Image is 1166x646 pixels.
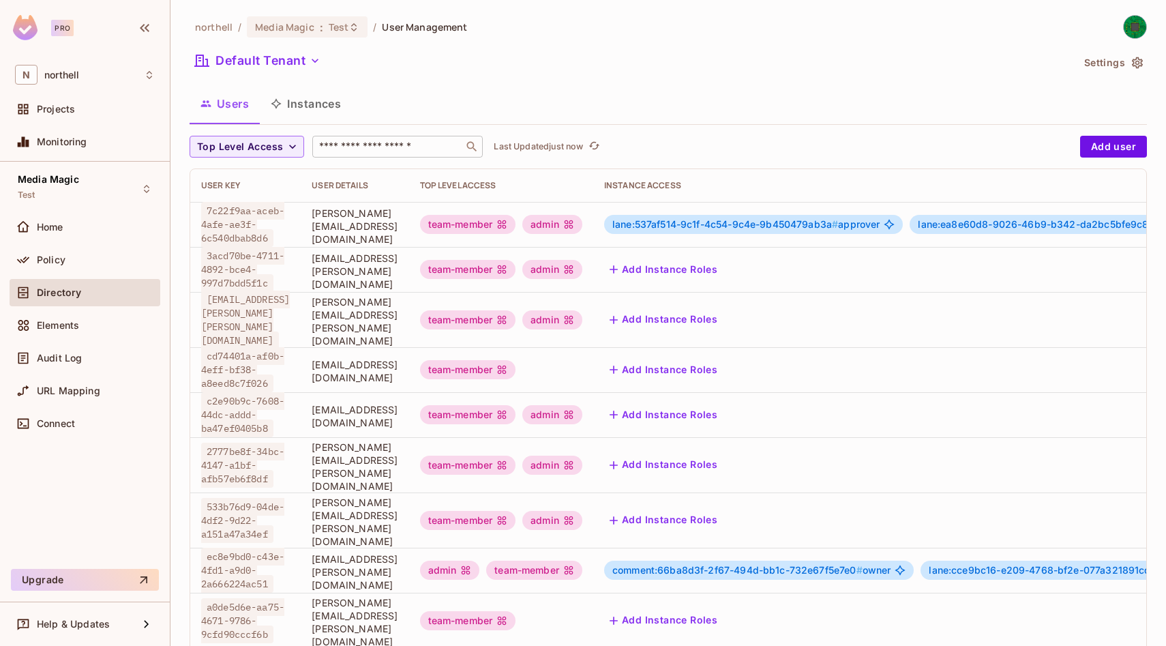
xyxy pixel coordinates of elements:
[312,295,398,347] span: [PERSON_NAME][EMAIL_ADDRESS][PERSON_NAME][DOMAIN_NAME]
[319,22,324,33] span: :
[612,218,838,230] span: lane:537af514-9c1f-4c54-9c4e-9b450479ab3a
[522,405,582,424] div: admin
[312,441,398,493] span: [PERSON_NAME][EMAIL_ADDRESS][PERSON_NAME][DOMAIN_NAME]
[494,141,583,152] p: Last Updated just now
[201,548,284,593] span: ec8e9bd0-c43e-4fd1-a9d0-2a666224ac51
[197,138,283,156] span: Top Level Access
[201,347,284,392] span: cd74401a-af0b-4eff-bf38-a8eed8c7f026
[583,138,602,155] span: Click to refresh data
[260,87,352,121] button: Instances
[201,247,284,292] span: 3acd70be-4711-4892-bce4-997d7bdd5f1c
[238,20,241,33] li: /
[588,140,600,153] span: refresh
[195,20,233,33] span: the active workspace
[604,404,723,426] button: Add Instance Roles
[373,20,376,33] li: /
[37,222,63,233] span: Home
[522,215,582,234] div: admin
[382,20,467,33] span: User Management
[420,180,582,191] div: Top Level Access
[201,598,284,643] span: a0de5d6e-aa75-4671-9786-9cfd90cccf6b
[604,510,723,531] button: Add Instance Roles
[832,218,838,230] span: #
[312,553,398,591] span: [EMAIL_ADDRESS][PERSON_NAME][DOMAIN_NAME]
[522,456,582,475] div: admin
[201,443,284,488] span: 2777be8f-34bc-4147-a1bf-afb57eb6f8df
[37,385,100,396] span: URL Mapping
[612,565,891,576] span: owner
[856,564,863,576] span: #
[604,359,723,381] button: Add Instance Roles
[312,358,398,384] span: [EMAIL_ADDRESS][DOMAIN_NAME]
[420,561,480,580] div: admin
[37,353,82,364] span: Audit Log
[13,15,38,40] img: SReyMgAAAABJRU5ErkJggg==
[312,180,398,191] div: User Details
[420,310,516,329] div: team-member
[201,180,290,191] div: User Key
[420,511,516,530] div: team-member
[18,190,35,201] span: Test
[37,320,79,331] span: Elements
[522,260,582,279] div: admin
[929,564,1156,576] span: lane:cce9bc16-e209-4768-bf2e-077a321891cd
[604,259,723,280] button: Add Instance Roles
[1124,16,1146,38] img: Harsh Dhakan
[420,405,516,424] div: team-member
[486,561,582,580] div: team-member
[1079,52,1147,74] button: Settings
[18,174,79,185] span: Media Magic
[201,202,284,247] span: 7c22f9aa-aceb-4afe-ae3f-6c540dbab8d6
[190,87,260,121] button: Users
[604,610,723,632] button: Add Instance Roles
[604,309,723,331] button: Add Instance Roles
[522,511,582,530] div: admin
[37,418,75,429] span: Connect
[612,219,880,230] span: approver
[190,136,304,158] button: Top Level Access
[201,291,290,349] span: [EMAIL_ADDRESS][PERSON_NAME][PERSON_NAME][DOMAIN_NAME]
[44,70,79,80] span: Workspace: northell
[918,218,1154,230] span: lane:ea8e60d8-9026-46b9-b342-da2bc5bfe9c8
[37,254,65,265] span: Policy
[604,454,723,476] button: Add Instance Roles
[420,456,516,475] div: team-member
[420,360,516,379] div: team-member
[420,215,516,234] div: team-member
[420,260,516,279] div: team-member
[586,138,602,155] button: refresh
[15,65,38,85] span: N
[51,20,74,36] div: Pro
[612,564,863,576] span: comment:66ba8d3f-2f67-494d-bb1c-732e67f5e7e0
[37,104,75,115] span: Projects
[1080,136,1147,158] button: Add user
[190,50,326,72] button: Default Tenant
[329,20,349,33] span: Test
[201,498,284,543] span: 533b76d9-04de-4df2-9d22-a151a47a34ef
[522,310,582,329] div: admin
[312,207,398,246] span: [PERSON_NAME][EMAIL_ADDRESS][DOMAIN_NAME]
[312,403,398,429] span: [EMAIL_ADDRESS][DOMAIN_NAME]
[420,611,516,630] div: team-member
[312,252,398,291] span: [EMAIL_ADDRESS][PERSON_NAME][DOMAIN_NAME]
[37,136,87,147] span: Monitoring
[37,619,110,630] span: Help & Updates
[37,287,81,298] span: Directory
[255,20,314,33] span: Media Magic
[11,569,159,591] button: Upgrade
[201,392,284,437] span: c2e90b9c-7608-44dc-addd-ba47ef0405b8
[312,496,398,548] span: [PERSON_NAME][EMAIL_ADDRESS][PERSON_NAME][DOMAIN_NAME]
